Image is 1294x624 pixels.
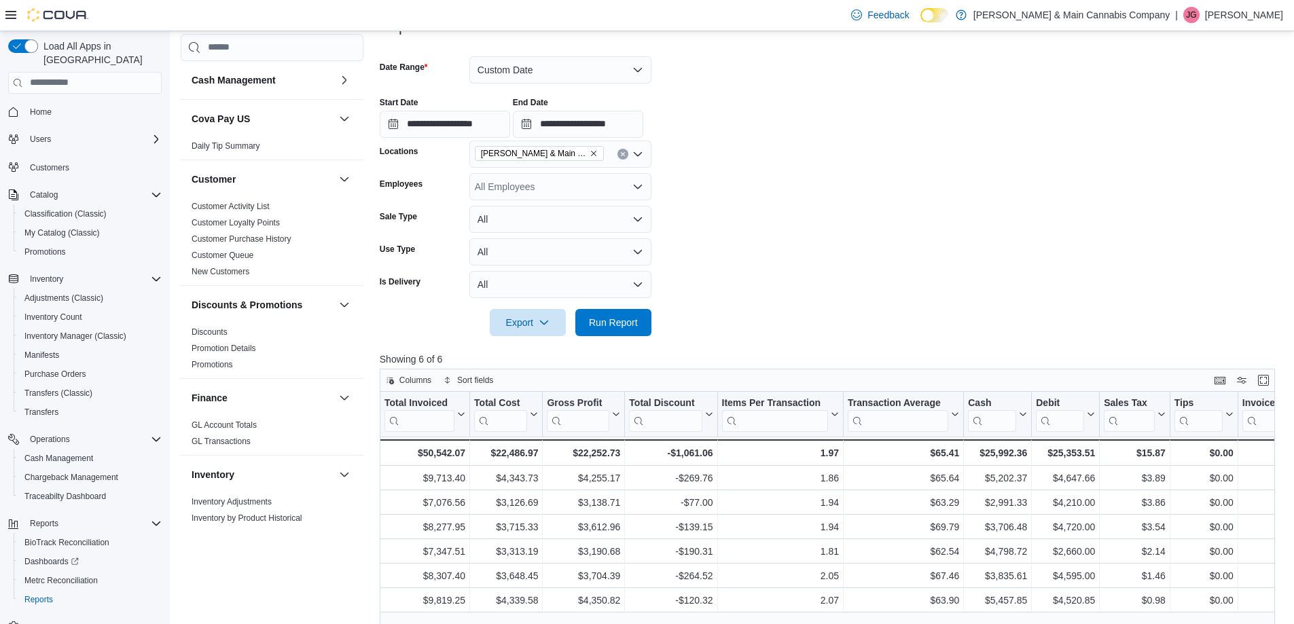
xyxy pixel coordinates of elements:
div: $63.90 [848,592,959,608]
div: Items Per Transaction [721,397,828,410]
div: $3,612.96 [547,519,620,535]
a: Home [24,104,57,120]
button: Inventory Manager (Classic) [14,327,167,346]
div: $3.89 [1104,470,1166,486]
span: [PERSON_NAME] & Main Cannabis Company [481,147,587,160]
a: Promotion Details [192,344,256,353]
label: Is Delivery [380,276,420,287]
span: Chargeback Management [24,472,118,483]
button: My Catalog (Classic) [14,223,167,242]
div: -$77.00 [629,494,713,511]
span: Manifests [24,350,59,361]
div: Tips [1174,397,1223,432]
button: Remove Hudson & Main Cannabis Company from selection in this group [590,149,598,158]
div: -$1,061.06 [629,445,713,461]
div: -$190.31 [629,543,713,559]
span: Inventory [30,274,63,285]
div: Debit [1036,397,1084,432]
div: Items Per Transaction [721,397,828,432]
div: $9,713.40 [384,470,465,486]
span: Traceabilty Dashboard [19,488,162,504]
span: Daily Tip Summary [192,141,260,151]
div: $63.29 [848,494,959,511]
button: Cash Management [14,449,167,468]
span: Catalog [24,187,162,203]
button: All [469,206,651,233]
button: Catalog [24,187,63,203]
span: Traceabilty Dashboard [24,491,106,502]
div: $0.98 [1104,592,1166,608]
span: Dashboards [19,553,162,570]
div: Transaction Average [848,397,948,432]
button: Reports [14,590,167,609]
span: GL Account Totals [192,420,257,430]
div: -$120.32 [629,592,713,608]
label: Start Date [380,97,418,108]
button: Discounts & Promotions [336,297,353,313]
span: Run Report [589,316,638,329]
span: Transfers (Classic) [24,388,92,399]
span: JG [1186,7,1196,23]
div: Finance [181,417,363,455]
div: Cova Pay US [181,138,363,160]
span: Catalog [30,189,58,200]
span: Purchase Orders [24,369,86,380]
div: $67.46 [848,568,959,584]
a: Discounts [192,327,228,337]
span: Reports [24,594,53,605]
div: $7,347.51 [384,543,465,559]
div: $65.64 [848,470,959,486]
button: Traceabilty Dashboard [14,487,167,506]
button: Operations [24,431,75,447]
span: Transfers [24,407,58,418]
button: Inventory Count [14,308,167,327]
span: Classification (Classic) [19,206,162,222]
span: Inventory Adjustments [192,496,272,507]
div: Julie Garcia [1183,7,1200,23]
span: Metrc Reconciliation [19,572,162,589]
button: Gross Profit [547,397,620,432]
div: Total Cost [474,397,527,432]
div: $3,190.68 [547,543,620,559]
span: Sort fields [457,375,493,386]
button: Total Cost [474,397,538,432]
div: -$139.15 [629,519,713,535]
a: Dashboards [19,553,84,570]
a: Transfers [19,404,64,420]
span: Chargeback Management [19,469,162,485]
button: Operations [3,430,167,449]
div: $2,660.00 [1036,543,1095,559]
a: GL Transactions [192,437,251,446]
button: Classification (Classic) [14,204,167,223]
a: Adjustments (Classic) [19,290,109,306]
button: All [469,238,651,265]
a: My Catalog (Classic) [19,225,105,241]
div: $5,202.37 [968,470,1027,486]
button: Open list of options [632,181,643,192]
button: Users [24,131,56,147]
div: $15.87 [1104,445,1166,461]
div: $3,313.19 [474,543,538,559]
div: 1.94 [721,494,839,511]
button: Total Invoiced [384,397,465,432]
button: Customer [192,172,334,186]
button: Total Discount [629,397,713,432]
div: Debit [1036,397,1084,410]
div: $0.00 [1174,519,1234,535]
div: $2.14 [1104,543,1166,559]
a: Reports [19,591,58,608]
span: New Customers [192,266,249,277]
span: Hudson & Main Cannabis Company [475,146,604,161]
div: $4,720.00 [1036,519,1095,535]
button: Custom Date [469,56,651,84]
div: -$269.76 [629,470,713,486]
a: Metrc Reconciliation [19,572,103,589]
button: Cova Pay US [336,111,353,127]
span: Feedback [867,8,909,22]
a: Promotions [192,360,233,369]
span: Metrc Reconciliation [24,575,98,586]
span: Inventory by Product Historical [192,513,302,524]
h3: Finance [192,391,228,405]
button: Cash [968,397,1027,432]
button: Inventory [3,270,167,289]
